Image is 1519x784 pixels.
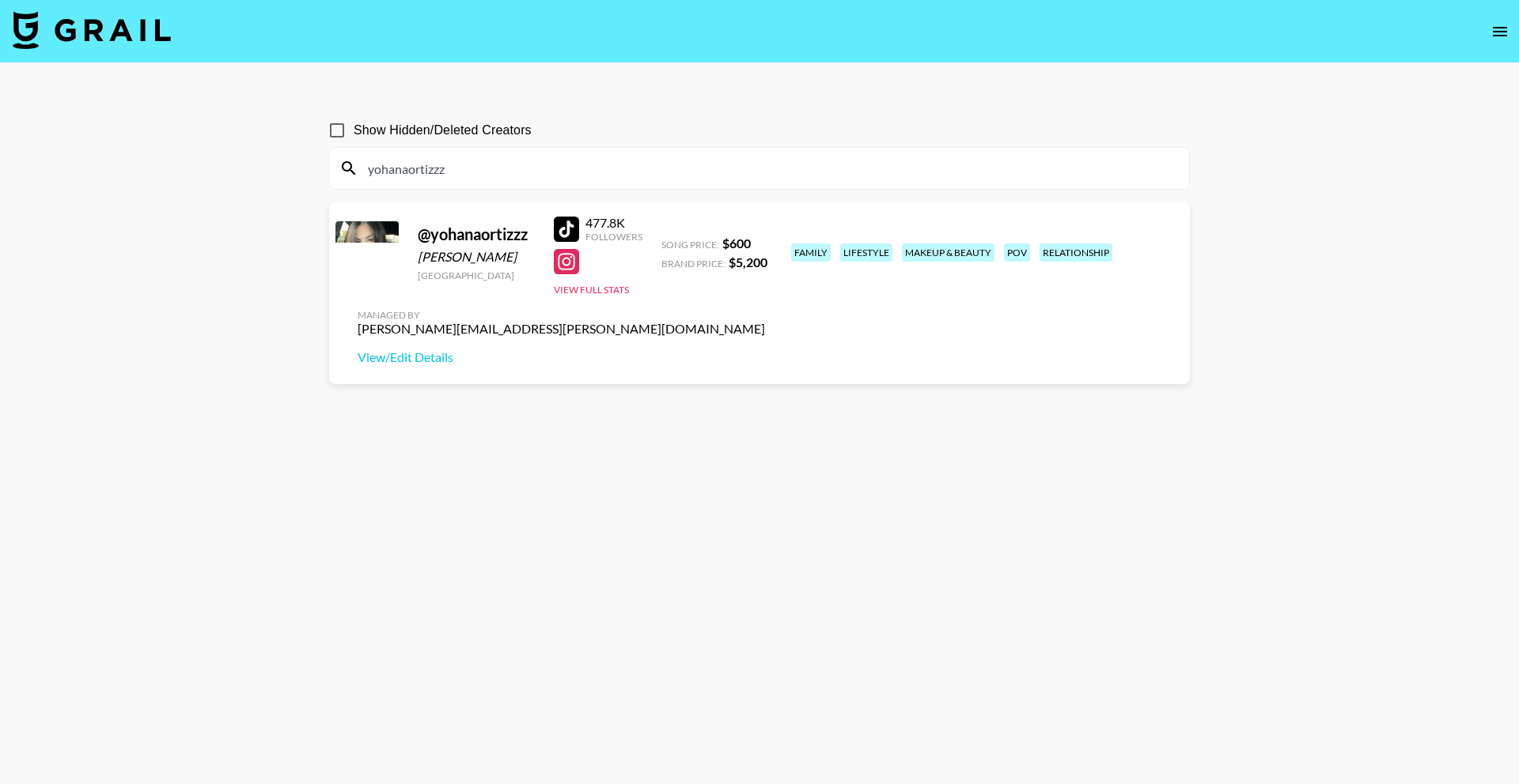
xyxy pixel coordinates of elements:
div: relationship [1040,243,1112,262]
a: View/Edit Details [358,349,765,365]
div: Followers [585,231,642,243]
span: Brand Price: [661,258,725,269]
div: @ yohanaortizzz [418,224,535,244]
span: Show Hidden/Deleted Creators [354,121,532,140]
div: pov [1004,243,1030,262]
div: lifestyle [840,243,892,262]
strong: $ 600 [722,236,751,251]
strong: $ 5,200 [729,254,767,269]
input: Search by User Name [358,156,1180,181]
span: Song Price: [661,239,719,251]
div: [PERSON_NAME][EMAIL_ADDRESS][PERSON_NAME][DOMAIN_NAME] [358,321,765,337]
button: open drawer [1484,16,1516,47]
div: makeup & beauty [902,243,994,262]
div: Managed By [358,309,765,321]
div: family [791,243,831,262]
button: View Full Stats [554,284,629,296]
div: [PERSON_NAME] [418,249,535,265]
div: [GEOGRAPHIC_DATA] [418,269,535,281]
img: Grail Talent [13,11,171,49]
div: 477.8K [585,215,642,231]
